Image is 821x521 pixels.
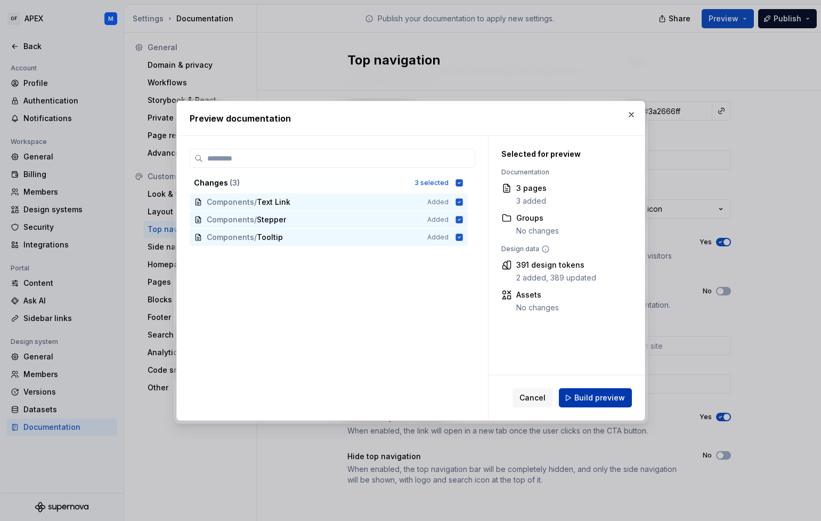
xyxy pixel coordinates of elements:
span: Components [207,214,254,225]
span: Cancel [519,392,546,403]
span: / [254,232,257,243]
span: Text Link [257,197,290,207]
span: / [254,214,257,225]
div: 3 added [516,196,547,206]
div: 2 added, 389 updated [516,272,596,283]
span: ( 3 ) [230,178,240,187]
div: Selected for preview [501,149,627,159]
button: Build preview [559,388,632,407]
div: No changes [516,302,559,313]
div: 3 selected [414,179,449,187]
div: 391 design tokens [516,260,596,270]
button: Cancel [513,388,552,407]
div: Design data [501,245,627,253]
span: Tooltip [257,232,283,243]
span: Added [427,233,449,242]
h2: Preview documentation [190,112,632,125]
span: Components [207,232,254,243]
span: Components [207,197,254,207]
span: Added [427,198,449,206]
div: Documentation [501,168,627,177]
div: 3 pages [516,183,547,194]
div: No changes [516,226,559,236]
span: Added [427,215,449,224]
div: Changes [194,178,408,188]
div: Assets [516,290,559,300]
span: Build preview [574,392,625,403]
div: Groups [516,213,559,223]
span: Stepper [257,214,286,225]
span: / [254,197,257,207]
